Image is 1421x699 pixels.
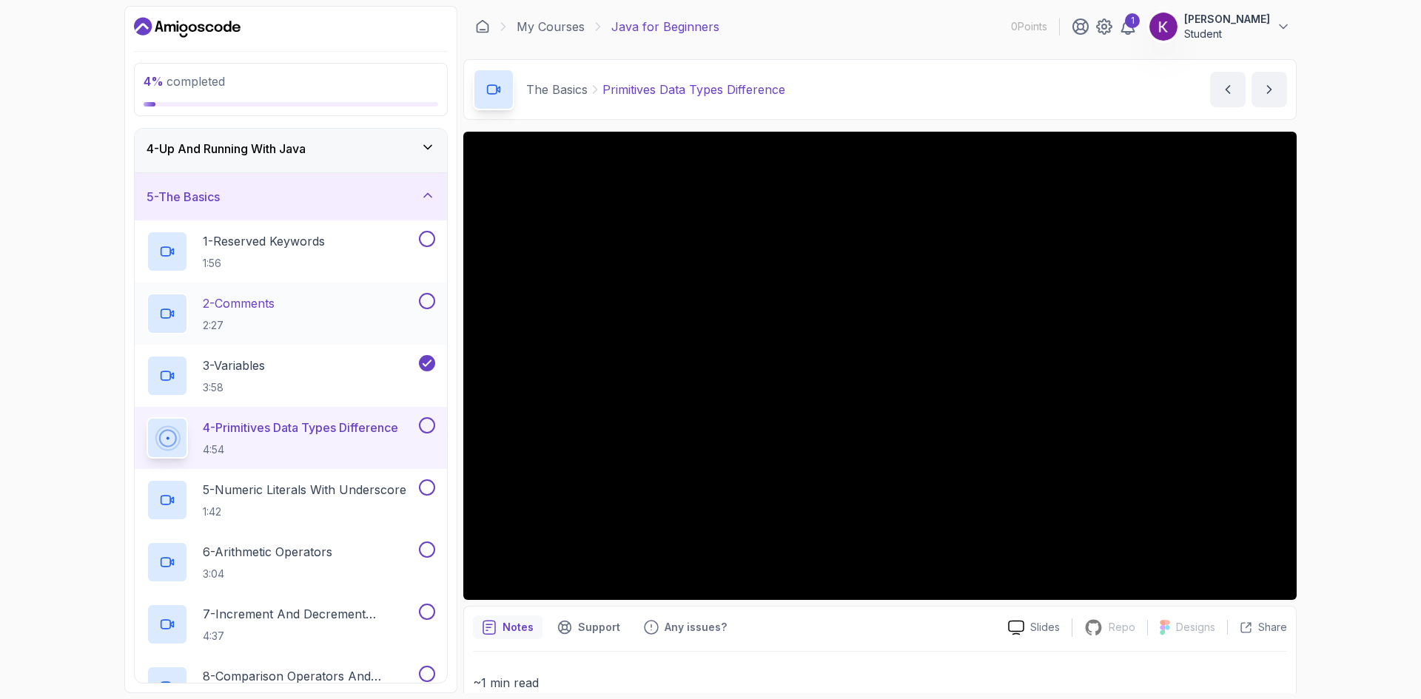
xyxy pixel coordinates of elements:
button: Feedback button [635,615,736,639]
p: ~1 min read [473,672,1287,693]
p: Any issues? [665,620,727,635]
span: 4 % [144,74,164,89]
a: 1 [1119,18,1137,36]
iframe: 4 - Primitives Data Types Diffrence [463,132,1297,600]
button: 4-Up And Running With Java [135,125,447,172]
a: Dashboard [134,16,241,39]
p: Slides [1030,620,1060,635]
p: 1:42 [203,504,406,519]
div: 1 [1125,13,1140,28]
p: 5 - Numeric Literals With Underscore [203,481,406,499]
button: 7-Increment And Decrement Operators4:37 [147,604,435,645]
button: 5-Numeric Literals With Underscore1:42 [147,479,435,521]
p: 7 - Increment And Decrement Operators [203,605,416,623]
button: 6-Arithmetic Operators3:04 [147,541,435,583]
a: My Courses [517,18,585,36]
p: Repo [1109,620,1135,635]
button: Support button [548,615,629,639]
h3: 5 - The Basics [147,188,220,206]
button: next content [1252,72,1287,107]
a: Dashboard [475,19,490,34]
img: user profile image [1149,13,1178,41]
p: 3:58 [203,380,265,395]
p: 4:54 [203,442,398,457]
a: Slides [996,620,1072,635]
p: Primitives Data Types Difference [602,81,785,98]
p: 1 - Reserved Keywords [203,232,325,250]
p: 2 - Comments [203,294,275,312]
p: [PERSON_NAME] [1184,12,1270,27]
button: previous content [1210,72,1246,107]
button: notes button [473,615,542,639]
p: Java for Beginners [611,18,719,36]
p: Designs [1176,620,1215,635]
button: 1-Reserved Keywords1:56 [147,231,435,272]
p: Notes [503,620,534,635]
p: 4:37 [203,629,416,644]
p: 3:04 [203,567,332,581]
p: The Basics [526,81,588,98]
p: 6 - Arithmetic Operators [203,543,332,561]
p: 0 Points [1011,19,1047,34]
span: completed [144,74,225,89]
button: 4-Primitives Data Types Difference4:54 [147,417,435,459]
p: 8 - Comparison Operators and Booleans [203,667,416,685]
p: 3 - Variables [203,357,265,374]
h3: 4 - Up And Running With Java [147,140,306,158]
button: 3-Variables3:58 [147,355,435,396]
p: Student [1184,27,1270,41]
p: 2:27 [203,318,275,333]
p: Support [578,620,620,635]
button: user profile image[PERSON_NAME]Student [1149,12,1291,41]
button: 5-The Basics [135,173,447,220]
button: Share [1227,620,1287,635]
p: 1:56 [203,256,325,271]
p: Share [1258,620,1287,635]
p: 4 - Primitives Data Types Difference [203,419,398,436]
button: 2-Comments2:27 [147,293,435,334]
